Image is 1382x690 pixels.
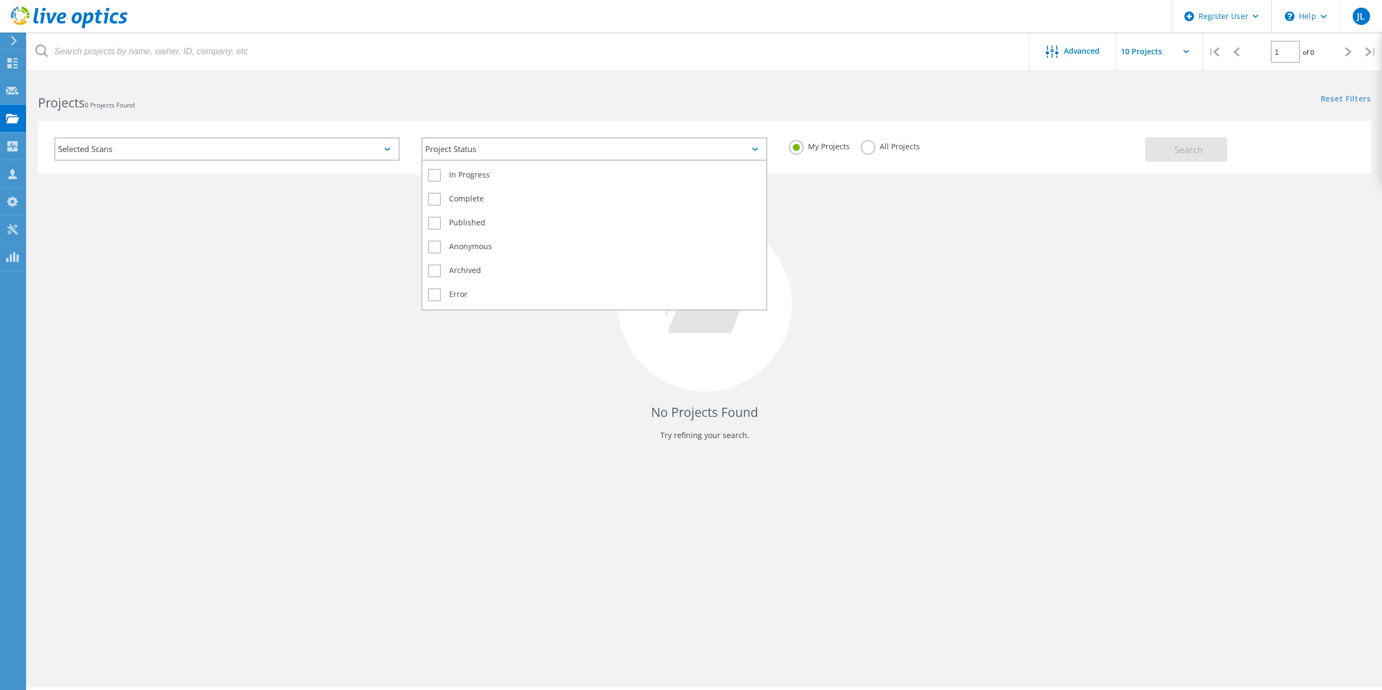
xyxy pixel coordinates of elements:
input: Search projects by name, owner, ID, company, etc [27,33,1030,71]
label: Anonymous [428,240,760,254]
p: Try refining your search. [49,427,1360,444]
label: In Progress [428,169,760,182]
div: Selected Scans [54,137,400,161]
span: 0 Projects Found [85,100,135,110]
div: | [1360,33,1382,71]
b: Projects [38,94,85,111]
label: My Projects [789,140,850,150]
label: Published [428,217,760,230]
div: Project Status [421,137,767,161]
span: Advanced [1064,47,1100,55]
label: Error [428,288,760,301]
span: JL [1357,12,1365,21]
div: | [1203,33,1225,71]
a: Reset Filters [1321,95,1371,104]
label: All Projects [861,140,920,150]
label: Complete [428,193,760,206]
svg: \n [1285,11,1295,21]
span: Search [1175,144,1203,156]
button: Search [1145,137,1227,162]
h4: No Projects Found [49,403,1360,421]
a: Live Optics Dashboard [11,23,128,30]
span: of 0 [1303,48,1314,57]
label: Archived [428,264,760,277]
